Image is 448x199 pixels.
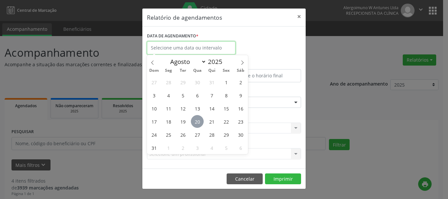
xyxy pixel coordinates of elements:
span: Agosto 29, 2025 [220,128,233,141]
span: Agosto 14, 2025 [205,102,218,115]
span: Agosto 19, 2025 [176,115,189,128]
span: Julho 31, 2025 [205,76,218,89]
input: Selecione uma data ou intervalo [147,41,235,54]
span: Agosto 2, 2025 [234,76,247,89]
button: Close [293,9,306,25]
input: Year [206,57,228,66]
span: Agosto 16, 2025 [234,102,247,115]
span: Agosto 17, 2025 [148,115,160,128]
select: Month [167,57,206,66]
span: Agosto 23, 2025 [234,115,247,128]
span: Setembro 5, 2025 [220,141,233,154]
span: Julho 28, 2025 [162,76,175,89]
span: Agosto 1, 2025 [220,76,233,89]
label: ATÉ [226,59,301,69]
button: Cancelar [227,173,263,185]
span: Setembro 6, 2025 [234,141,247,154]
span: Agosto 11, 2025 [162,102,175,115]
span: Julho 27, 2025 [148,76,160,89]
input: Selecione o horário final [226,69,301,82]
span: Agosto 12, 2025 [176,102,189,115]
span: Agosto 9, 2025 [234,89,247,102]
span: Seg [161,69,176,73]
span: Agosto 15, 2025 [220,102,233,115]
span: Setembro 4, 2025 [205,141,218,154]
span: Agosto 22, 2025 [220,115,233,128]
span: Agosto 28, 2025 [205,128,218,141]
span: Agosto 26, 2025 [176,128,189,141]
span: Setembro 2, 2025 [176,141,189,154]
span: Agosto 3, 2025 [148,89,160,102]
span: Sex [219,69,234,73]
span: Agosto 24, 2025 [148,128,160,141]
span: Setembro 1, 2025 [162,141,175,154]
h5: Relatório de agendamentos [147,13,222,22]
span: Agosto 7, 2025 [205,89,218,102]
span: Agosto 5, 2025 [176,89,189,102]
span: Agosto 13, 2025 [191,102,204,115]
span: Agosto 21, 2025 [205,115,218,128]
span: Agosto 4, 2025 [162,89,175,102]
span: Dom [147,69,161,73]
span: Julho 29, 2025 [176,76,189,89]
label: DATA DE AGENDAMENTO [147,31,198,41]
span: Agosto 27, 2025 [191,128,204,141]
span: Agosto 30, 2025 [234,128,247,141]
span: Qua [190,69,205,73]
span: Agosto 18, 2025 [162,115,175,128]
span: Agosto 31, 2025 [148,141,160,154]
span: Qui [205,69,219,73]
span: Agosto 6, 2025 [191,89,204,102]
span: Agosto 10, 2025 [148,102,160,115]
span: Julho 30, 2025 [191,76,204,89]
span: Agosto 25, 2025 [162,128,175,141]
span: Sáb [234,69,248,73]
span: Agosto 20, 2025 [191,115,204,128]
span: Ter [176,69,190,73]
span: Setembro 3, 2025 [191,141,204,154]
span: Agosto 8, 2025 [220,89,233,102]
button: Imprimir [265,173,301,185]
